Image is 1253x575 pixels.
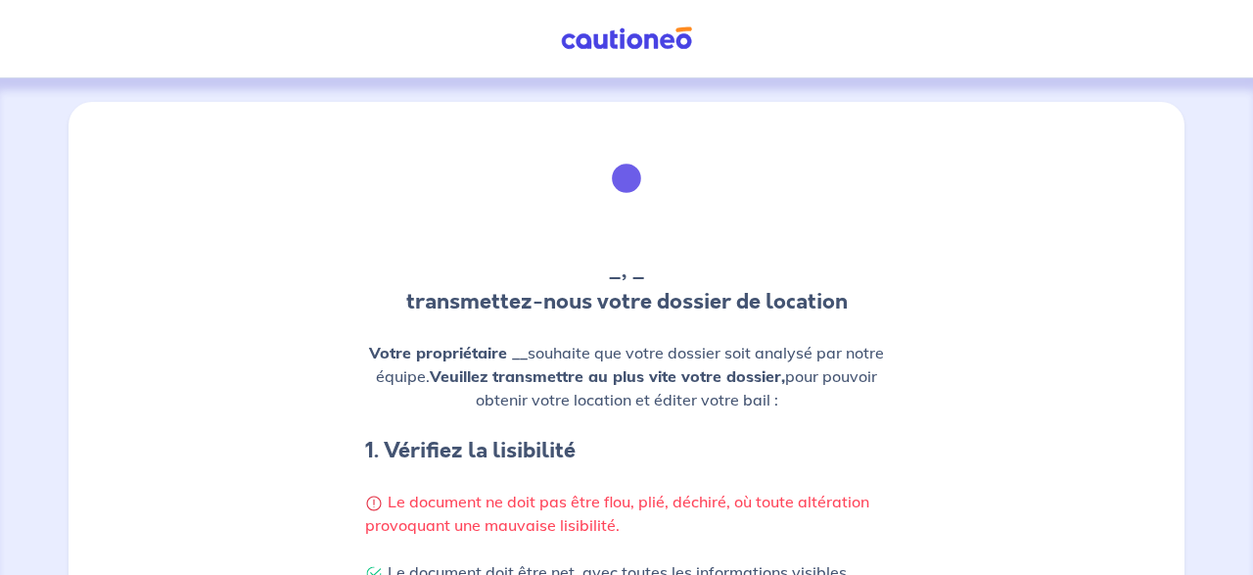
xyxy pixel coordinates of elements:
[430,366,785,386] strong: Veuillez transmettre au plus vite votre dossier,
[365,341,888,411] p: souhaite que votre dossier soit analysé par notre équipe. pour pouvoir obtenir votre location et ...
[365,495,383,512] img: Warning
[553,26,700,51] img: Cautioneo
[369,343,528,362] strong: Votre propriétaire __
[365,490,888,537] p: Le document ne doit pas être flou, plié, déchiré, où toute altération provoquant une mauvaise lis...
[574,125,679,231] img: illu_list_justif.svg
[365,435,888,466] h4: 1. Vérifiez la lisibilité
[365,255,888,317] p: _, _ transmettez-nous votre dossier de location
